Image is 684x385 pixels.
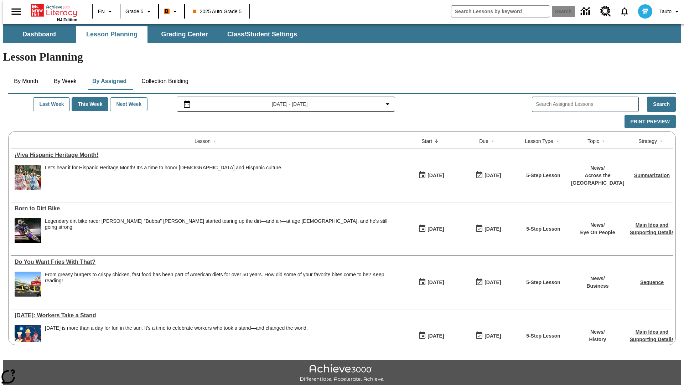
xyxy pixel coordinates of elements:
[525,138,553,145] div: Lesson Type
[586,282,608,290] p: Business
[8,73,44,90] button: By Month
[571,164,625,172] p: News /
[15,152,399,158] a: ¡Viva Hispanic Heritage Month! , Lessons
[484,171,501,180] div: [DATE]
[72,97,108,111] button: This Week
[580,221,615,229] p: News /
[416,329,446,343] button: 10/15/25: First time the lesson was available
[31,3,77,17] a: Home
[638,4,652,19] img: avatar image
[3,50,681,63] h1: Lesson Planning
[45,218,399,243] div: Legendary dirt bike racer James "Bubba" Stewart started tearing up the dirt—and air—at age 4, and...
[473,222,503,236] button: 10/15/25: Last day the lesson can be accessed
[659,8,672,15] span: Tauto
[488,137,497,145] button: Sort
[484,332,501,340] div: [DATE]
[630,329,674,342] a: Main Idea and Supporting Details
[526,279,560,286] p: 5-Step Lesson
[589,336,606,343] p: History
[451,6,550,17] input: search field
[195,138,211,145] div: Lesson
[300,364,384,383] img: Achieve3000 Differentiate Accelerate Achieve
[15,272,41,297] img: One of the first McDonald's stores, with the iconic red sign and golden arches.
[427,171,444,180] div: [DATE]
[22,30,56,38] span: Dashboard
[15,205,399,212] div: Born to Dirt Bike
[630,222,674,235] a: Main Idea and Supporting Details
[33,97,70,111] button: Last Week
[149,26,220,43] button: Grading Center
[479,138,488,145] div: Due
[484,225,501,233] div: [DATE]
[45,325,308,331] div: [DATE] is more than a day for fun in the sun. It's a time to celebrate workers who took a stand—a...
[473,329,503,343] button: 10/15/25: Last day the lesson can be accessed
[416,169,446,182] button: 10/15/25: First time the lesson was available
[15,259,399,265] a: Do You Want Fries With That?, Lessons
[15,312,399,319] a: Labor Day: Workers Take a Stand, Lessons
[15,259,399,265] div: Do You Want Fries With That?
[86,30,138,38] span: Lesson Planning
[576,2,596,21] a: Data Center
[47,73,83,90] button: By Week
[596,2,615,21] a: Resource Center, Will open in new tab
[95,5,118,18] button: Language: EN, Select a language
[416,222,446,236] button: 10/15/25: First time the lesson was available
[45,272,399,284] div: From greasy burgers to crispy chicken, fast food has been part of American diets for over 50 year...
[484,278,501,287] div: [DATE]
[657,137,665,145] button: Sort
[615,2,634,21] a: Notifications
[421,138,432,145] div: Start
[383,100,392,108] svg: Collapse Date Range Filter
[427,278,444,287] div: [DATE]
[427,225,444,233] div: [DATE]
[473,276,503,289] button: 10/15/25: Last day the lesson can be accessed
[136,73,194,90] button: Collection Building
[427,332,444,340] div: [DATE]
[3,24,681,43] div: SubNavbar
[640,279,664,285] a: Sequence
[161,5,182,18] button: Boost Class color is orange. Change class color
[45,325,308,350] div: Labor Day is more than a day for fun in the sun. It's a time to celebrate workers who took a stan...
[165,7,169,16] span: B
[15,325,41,350] img: A banner with a blue background shows an illustrated row of diverse men and women dressed in clot...
[536,99,638,109] input: Search Assigned Lessons
[227,30,297,38] span: Class/Student Settings
[272,101,308,108] span: [DATE] - [DATE]
[110,97,147,111] button: Next Week
[657,5,684,18] button: Profile/Settings
[634,2,657,21] button: Select a new avatar
[15,205,399,212] a: Born to Dirt Bike, Lessons
[634,173,670,178] a: Summarization
[625,115,676,129] button: Print Preview
[45,165,283,190] div: Let's hear it for Hispanic Heritage Month! It's a time to honor Hispanic Americans and Hispanic c...
[15,152,399,158] div: ¡Viva Hispanic Heritage Month!
[3,26,304,43] div: SubNavbar
[87,73,132,90] button: By Assigned
[580,229,615,236] p: Eye On People
[31,2,77,22] div: Home
[416,276,446,289] button: 10/15/25: First time the lesson was available
[98,8,105,15] span: EN
[45,218,399,230] div: Legendary dirt bike racer [PERSON_NAME] "Bubba" [PERSON_NAME] started tearing up the dirt—and air...
[526,225,560,233] p: 5-Step Lesson
[4,26,75,43] button: Dashboard
[180,100,392,108] button: Select the date range menu item
[526,172,560,179] p: 5-Step Lesson
[222,26,303,43] button: Class/Student Settings
[125,8,144,15] span: Grade 5
[193,8,242,15] span: 2025 Auto Grade 5
[586,275,608,282] p: News /
[6,1,27,22] button: Open side menu
[57,17,77,22] span: NJ Edition
[45,272,399,297] span: From greasy burgers to crispy chicken, fast food has been part of American diets for over 50 year...
[553,137,562,145] button: Sort
[571,172,625,187] p: Across the [GEOGRAPHIC_DATA]
[647,97,676,112] button: Search
[76,26,147,43] button: Lesson Planning
[526,332,560,340] p: 5-Step Lesson
[15,312,399,319] div: Labor Day: Workers Take a Stand
[161,30,208,38] span: Grading Center
[45,165,283,171] div: Let's hear it for Hispanic Heritage Month! It's a time to honor [DEMOGRAPHIC_DATA] and Hispanic c...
